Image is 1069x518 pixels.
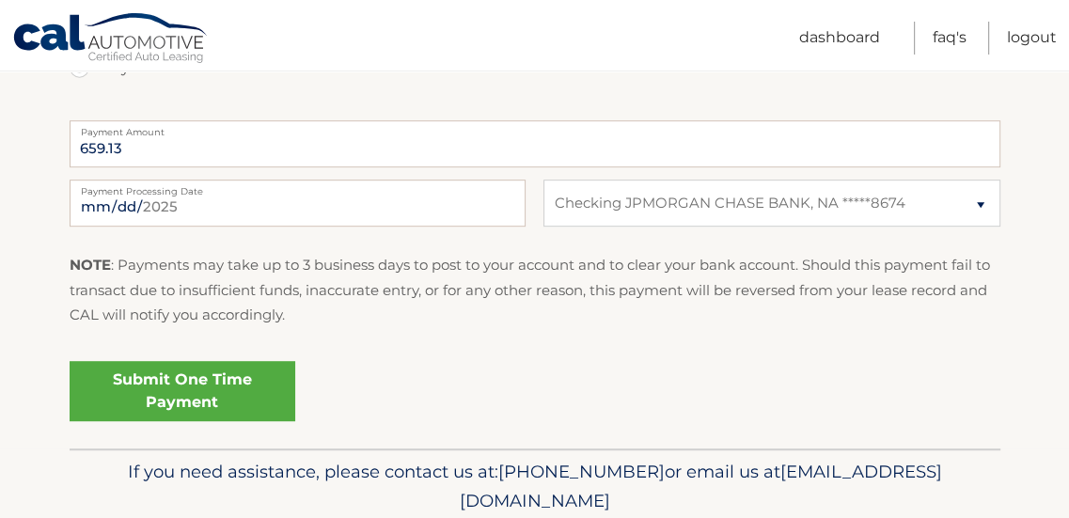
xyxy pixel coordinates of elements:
input: Payment Date [70,180,526,227]
strong: NOTE [70,256,111,274]
a: Submit One Time Payment [70,361,295,421]
a: Dashboard [799,22,880,55]
p: : Payments may take up to 3 business days to post to your account and to clear your bank account.... [70,253,1000,327]
span: [PHONE_NUMBER] [498,461,665,482]
a: FAQ's [933,22,967,55]
a: Logout [1007,22,1057,55]
label: Payment Processing Date [70,180,526,195]
label: Payment Amount [70,120,1000,135]
a: Cal Automotive [12,12,210,67]
input: Payment Amount [70,120,1000,167]
p: If you need assistance, please contact us at: or email us at [82,457,988,517]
